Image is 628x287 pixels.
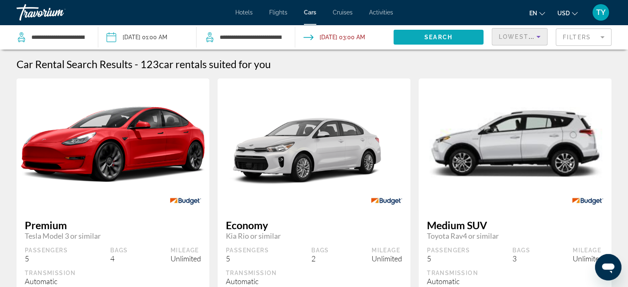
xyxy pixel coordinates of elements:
[427,219,603,231] span: Medium SUV
[427,247,470,254] div: Passengers
[556,28,611,46] button: Filter
[311,247,329,254] div: Bags
[25,254,68,263] div: 5
[427,269,603,277] div: Transmission
[393,30,483,45] button: Search
[226,269,402,277] div: Transmission
[564,192,611,211] img: BUDGET
[25,277,201,286] div: Automatic
[369,9,393,16] a: Activities
[17,58,133,70] h1: Car Rental Search Results
[424,34,453,40] span: Search
[512,247,530,254] div: Bags
[25,219,201,231] span: Premium
[226,219,402,231] span: Economy
[499,32,540,42] mat-select: Sort by
[25,269,201,277] div: Transmission
[427,277,603,286] div: Automatic
[218,75,410,214] img: primary.png
[499,33,552,40] span: Lowest Price
[17,2,99,23] a: Travorium
[110,254,128,263] div: 4
[25,247,68,254] div: Passengers
[226,254,269,263] div: 5
[171,254,201,263] div: Unlimited
[557,7,578,19] button: Change currency
[17,81,209,208] img: primary.png
[363,192,410,211] img: BUDGET
[557,10,570,17] span: USD
[372,254,402,263] div: Unlimited
[235,9,253,16] a: Hotels
[333,9,353,16] a: Cruises
[427,254,470,263] div: 5
[135,58,138,70] span: -
[596,8,606,17] span: TY
[226,277,402,286] div: Automatic
[159,58,271,70] span: car rentals suited for you
[419,107,611,182] img: primary.png
[512,254,530,263] div: 3
[107,25,167,50] button: Pickup date: Oct 12, 2025 01:00 AM
[573,254,603,263] div: Unlimited
[311,254,329,263] div: 2
[226,247,269,254] div: Passengers
[372,247,402,254] div: Mileage
[595,254,621,280] iframe: Button to launch messaging window
[226,231,402,240] span: Kia Rio or similar
[529,7,545,19] button: Change language
[573,247,603,254] div: Mileage
[171,247,201,254] div: Mileage
[590,4,611,21] button: User Menu
[25,231,201,240] span: Tesla Model 3 or similar
[529,10,537,17] span: en
[269,9,287,16] a: Flights
[110,247,128,254] div: Bags
[303,25,365,50] button: Drop-off date: Oct 12, 2025 03:00 AM
[304,9,316,16] a: Cars
[427,231,603,240] span: Toyota Rav4 or similar
[140,58,271,70] h2: 123
[162,192,209,211] img: BUDGET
